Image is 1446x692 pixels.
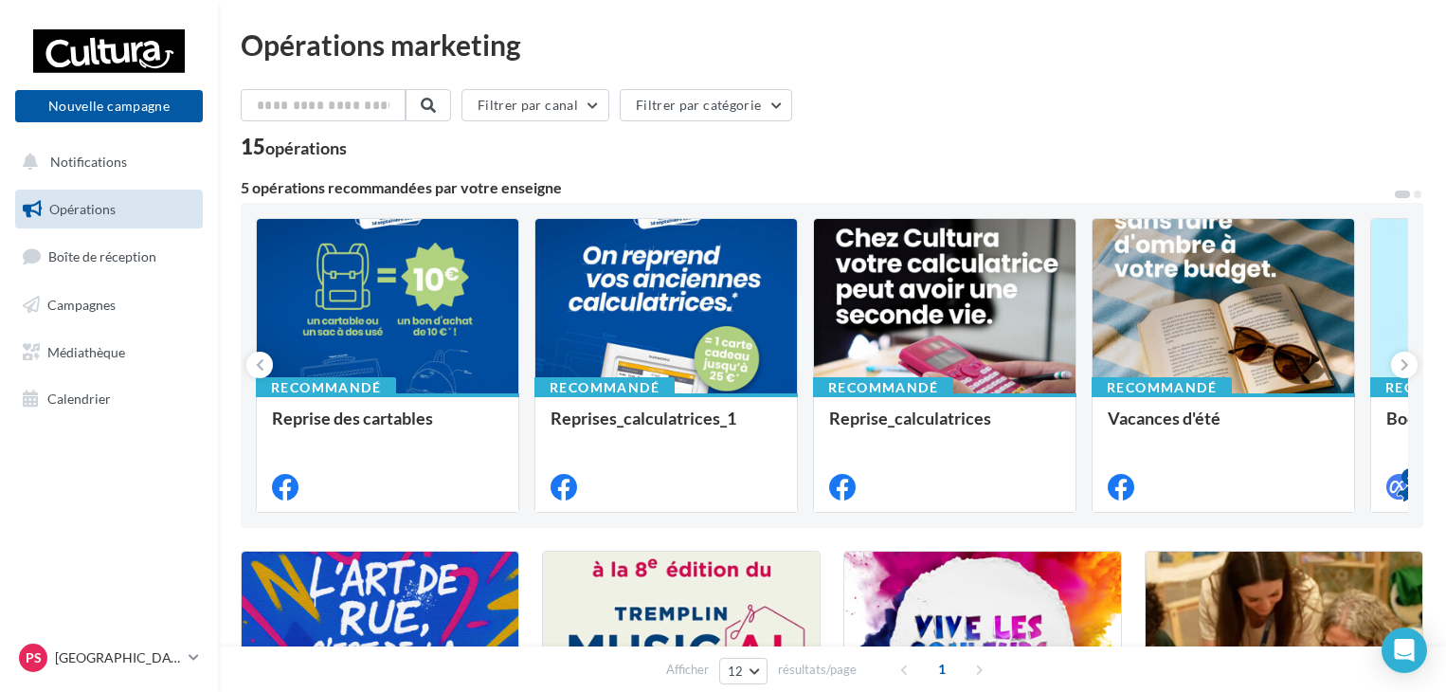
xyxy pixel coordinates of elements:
[11,236,207,277] a: Boîte de réception
[813,377,953,398] div: Recommandé
[265,139,347,156] div: opérations
[11,379,207,419] a: Calendrier
[47,297,116,313] span: Campagnes
[534,377,675,398] div: Recommandé
[48,248,156,264] span: Boîte de réception
[241,137,347,157] div: 15
[47,343,125,359] span: Médiathèque
[11,333,207,373] a: Médiathèque
[26,648,42,667] span: Ps
[461,89,609,121] button: Filtrer par canal
[256,377,396,398] div: Recommandé
[15,90,203,122] button: Nouvelle campagne
[1092,377,1232,398] div: Recommandé
[719,658,768,684] button: 12
[241,180,1393,195] div: 5 opérations recommandées par votre enseigne
[15,640,203,676] a: Ps [GEOGRAPHIC_DATA]
[50,154,127,170] span: Notifications
[1382,628,1427,673] div: Open Intercom Messenger
[927,654,957,684] span: 1
[666,661,709,679] span: Afficher
[47,391,111,407] span: Calendrier
[778,661,857,679] span: résultats/page
[272,409,503,446] div: Reprise des cartables
[241,30,1423,59] div: Opérations marketing
[620,89,792,121] button: Filtrer par catégorie
[11,142,199,182] button: Notifications
[1108,409,1339,446] div: Vacances d'été
[11,190,207,229] a: Opérations
[551,409,782,446] div: Reprises_calculatrices_1
[1401,468,1419,485] div: 4
[55,648,181,667] p: [GEOGRAPHIC_DATA]
[49,201,116,217] span: Opérations
[11,285,207,325] a: Campagnes
[829,409,1060,446] div: Reprise_calculatrices
[728,664,744,679] span: 12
